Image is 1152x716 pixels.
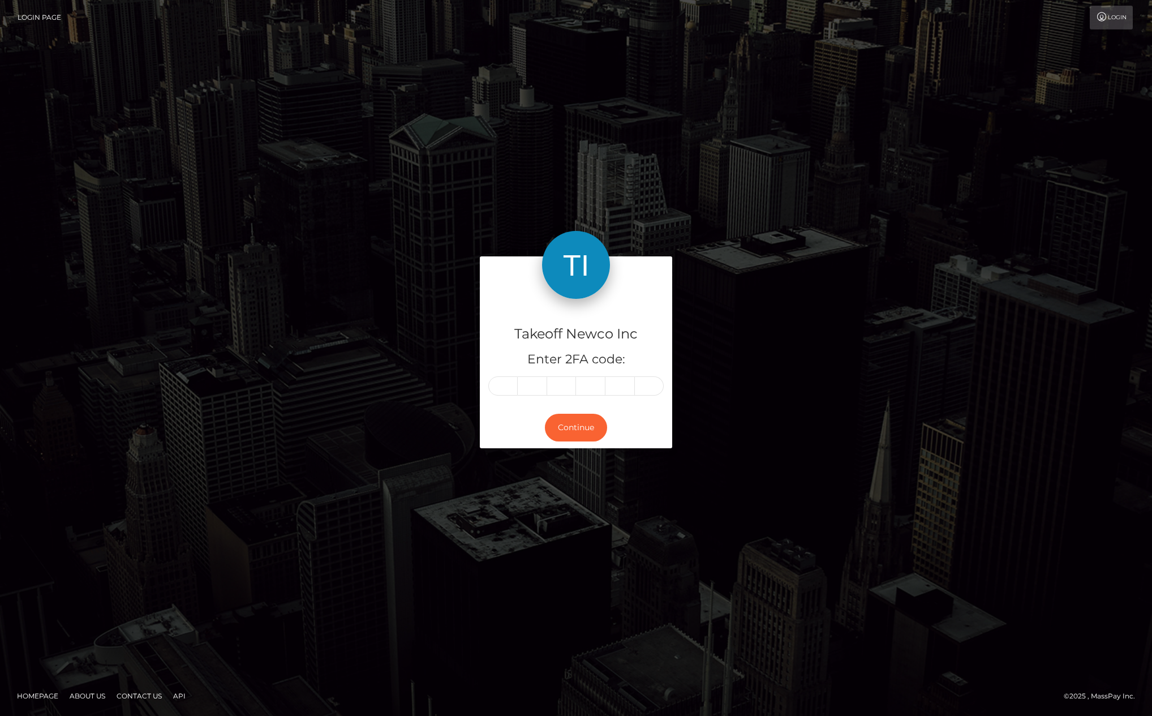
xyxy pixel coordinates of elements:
div: © 2025 , MassPay Inc. [1064,690,1144,702]
a: Login [1090,6,1133,29]
a: Login Page [18,6,61,29]
a: Homepage [12,687,63,705]
img: Takeoff Newco Inc [542,231,610,299]
button: Continue [545,414,607,441]
a: Contact Us [112,687,166,705]
a: API [169,687,190,705]
h4: Takeoff Newco Inc [488,324,664,344]
h5: Enter 2FA code: [488,351,664,368]
a: About Us [65,687,110,705]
